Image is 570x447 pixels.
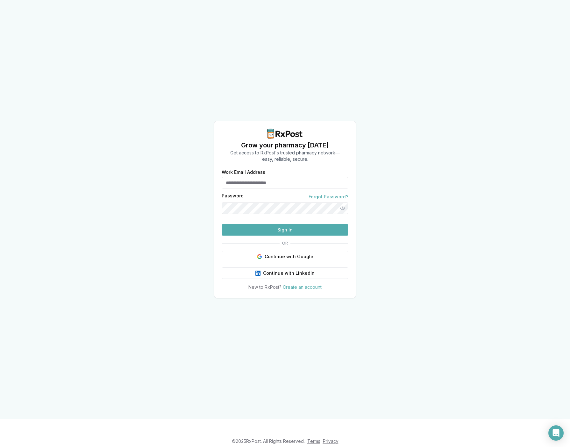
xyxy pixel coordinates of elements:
a: Create an account [283,284,322,290]
span: New to RxPost? [248,284,282,290]
a: Privacy [323,438,338,444]
img: Google [257,254,262,259]
a: Terms [307,438,320,444]
p: Get access to RxPost's trusted pharmacy network— easy, reliable, secure. [230,150,340,162]
label: Password [222,194,244,200]
a: Forgot Password? [309,194,348,200]
img: RxPost Logo [265,129,305,139]
button: Sign In [222,224,348,236]
h1: Grow your pharmacy [DATE] [230,141,340,150]
button: Show password [337,202,348,214]
label: Work Email Address [222,170,348,174]
span: OR [280,241,290,246]
img: LinkedIn [255,271,261,276]
button: Continue with Google [222,251,348,262]
button: Continue with LinkedIn [222,267,348,279]
div: Open Intercom Messenger [548,425,564,441]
